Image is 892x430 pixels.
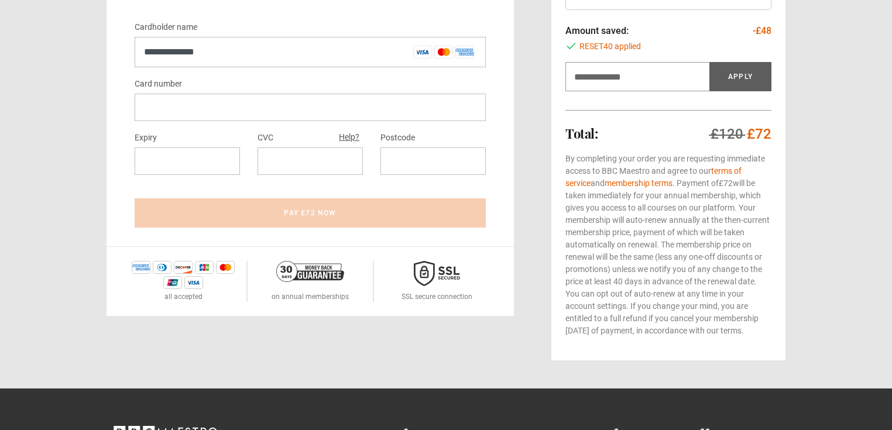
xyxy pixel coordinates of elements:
[135,198,486,228] button: Pay £72 now
[132,261,150,274] img: amex
[565,24,629,38] p: Amount saved:
[579,40,641,53] span: RESET40 applied
[565,126,598,140] h2: Total:
[605,178,673,188] a: membership terms
[195,261,214,274] img: jcb
[144,102,476,113] iframe: Secure card number input frame
[276,261,344,282] img: 30-day-money-back-guarantee-c866a5dd536ff72a469b.png
[174,261,193,274] img: discover
[164,291,203,302] p: all accepted
[335,130,363,145] button: Help?
[163,276,182,289] img: unionpay
[709,62,771,91] button: Apply
[258,131,273,145] label: CVC
[753,24,771,38] p: -£48
[272,291,349,302] p: on annual memberships
[390,156,476,167] iframe: Secure postal code input frame
[565,153,771,337] p: By completing your order you are requesting immediate access to BBC Maestro and agree to our and ...
[380,131,415,145] label: Postcode
[153,261,171,274] img: diners
[184,276,203,289] img: visa
[135,77,182,91] label: Card number
[267,156,354,167] iframe: Secure CVC input frame
[719,178,733,188] span: £72
[216,261,235,274] img: mastercard
[402,291,472,302] p: SSL secure connection
[711,126,743,142] span: £120
[135,20,197,35] label: Cardholder name
[144,156,231,167] iframe: Secure expiration date input frame
[135,131,157,145] label: Expiry
[747,126,771,142] span: £72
